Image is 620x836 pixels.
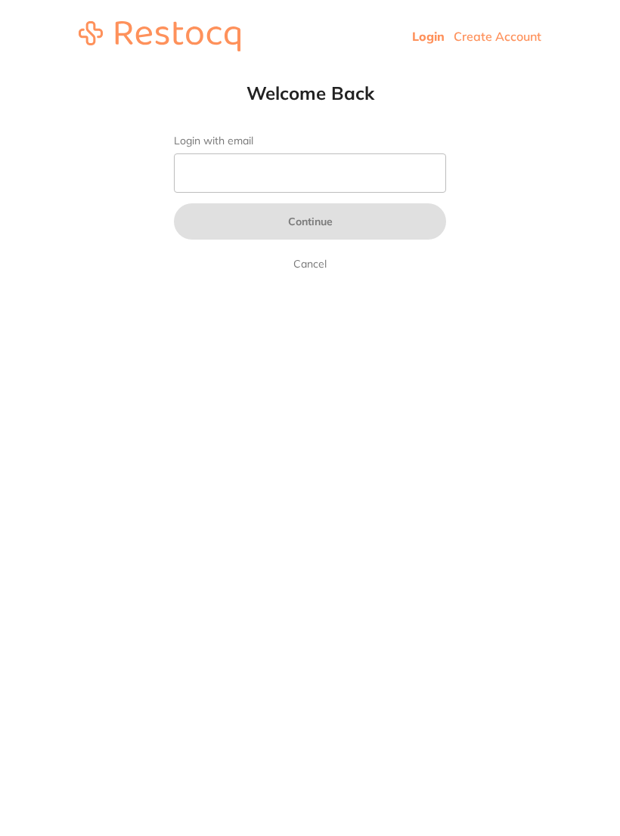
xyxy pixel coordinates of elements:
[79,21,240,51] img: restocq_logo.svg
[144,82,476,104] h1: Welcome Back
[290,255,330,273] a: Cancel
[412,29,445,44] a: Login
[454,29,541,44] a: Create Account
[174,135,446,147] label: Login with email
[174,203,446,240] button: Continue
